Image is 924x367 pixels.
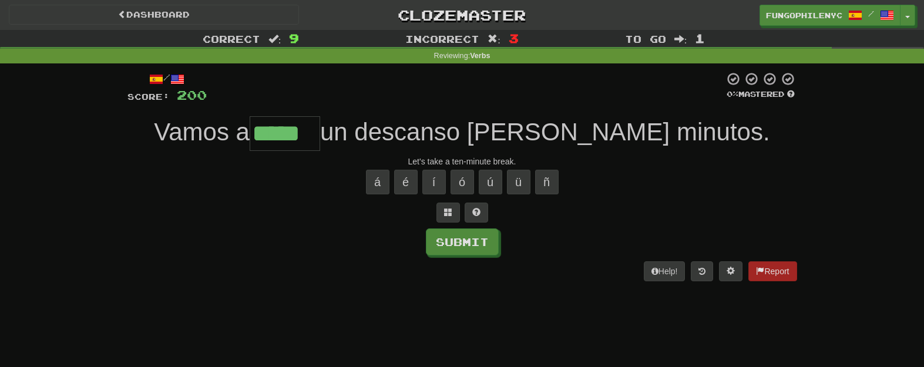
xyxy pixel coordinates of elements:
span: un descanso [PERSON_NAME] minutos. [320,118,770,146]
button: ó [451,170,474,194]
button: ñ [535,170,559,194]
button: ü [507,170,530,194]
a: Clozemaster [317,5,607,25]
button: é [394,170,418,194]
span: Vamos a [154,118,250,146]
button: Submit [426,228,499,255]
span: Incorrect [405,33,479,45]
span: To go [625,33,666,45]
div: Let's take a ten-minute break. [127,156,797,167]
div: / [127,72,207,86]
div: Mastered [724,89,797,100]
button: Switch sentence to multiple choice alt+p [436,203,460,223]
button: á [366,170,389,194]
button: í [422,170,446,194]
span: 9 [289,31,299,45]
span: 0 % [727,89,738,99]
button: ú [479,170,502,194]
span: : [674,34,687,44]
button: Help! [644,261,686,281]
span: : [488,34,500,44]
span: 1 [695,31,705,45]
span: 200 [177,87,207,102]
strong: Verbs [470,52,490,60]
span: 3 [509,31,519,45]
span: / [868,9,874,18]
button: Report [748,261,797,281]
span: FungophileNYC [766,10,842,21]
span: Score: [127,92,170,102]
span: Correct [203,33,260,45]
button: Single letter hint - you only get 1 per sentence and score half the points! alt+h [465,203,488,223]
button: Round history (alt+y) [691,261,713,281]
a: Dashboard [9,5,299,25]
span: : [268,34,281,44]
a: FungophileNYC / [760,5,901,26]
